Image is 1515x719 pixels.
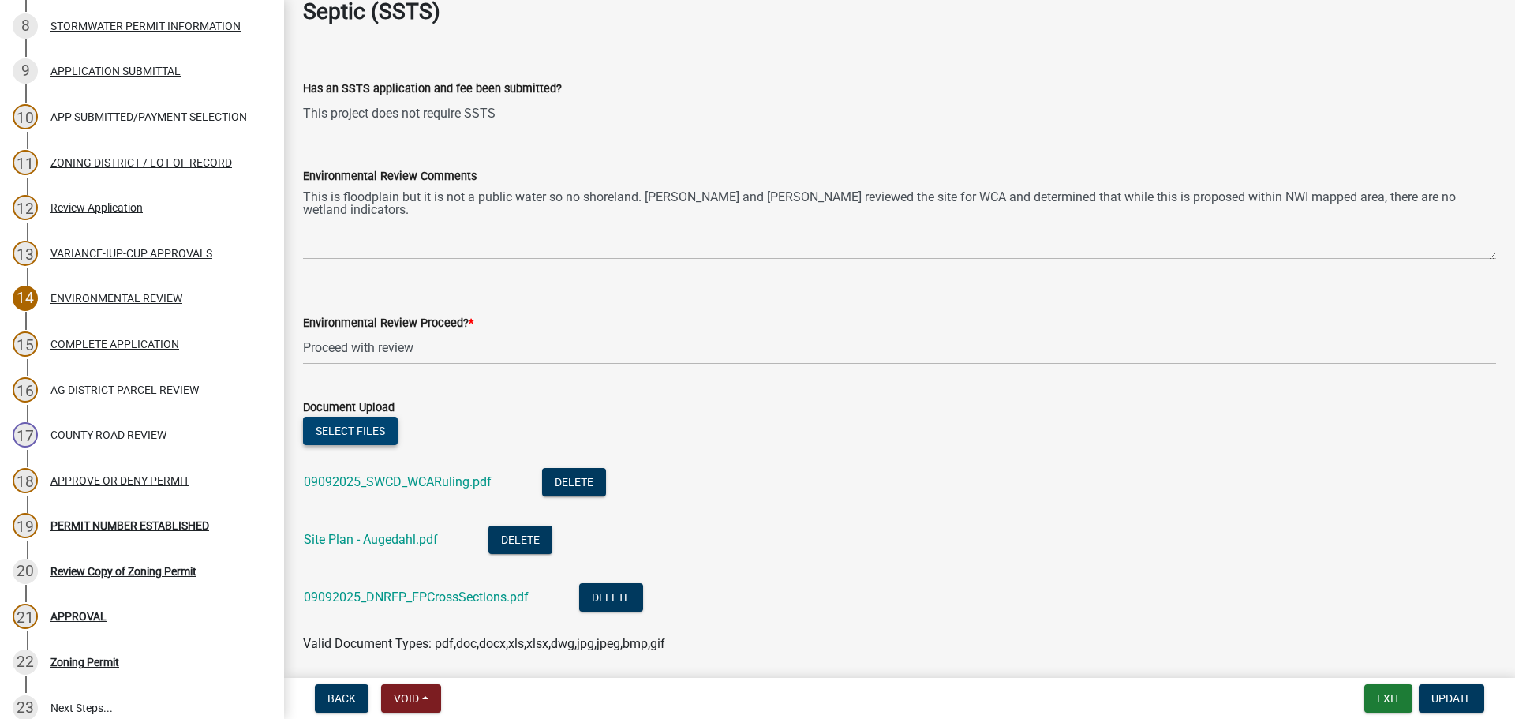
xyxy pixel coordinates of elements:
div: 21 [13,604,38,629]
div: APPROVAL [50,611,107,622]
div: COUNTY ROAD REVIEW [50,429,166,440]
div: STORMWATER PERMIT INFORMATION [50,21,241,32]
label: Environmental Review Proceed? [303,318,473,329]
div: 16 [13,377,38,403]
label: Has an SSTS application and fee been submitted? [303,84,562,95]
button: Void [381,684,441,713]
wm-modal-confirm: Delete Document [542,475,606,490]
div: 13 [13,241,38,266]
span: Void [394,692,419,705]
div: Zoning Permit [50,657,119,668]
button: Update [1419,684,1484,713]
div: Review Copy of Zoning Permit [50,566,196,577]
div: 12 [13,195,38,220]
wm-modal-confirm: Delete Document [579,590,643,605]
div: 22 [13,650,38,675]
button: Exit [1364,684,1412,713]
div: ZONING DISTRICT / LOT OF RECORD [50,157,232,168]
div: 20 [13,559,38,584]
div: AG DISTRICT PARCEL REVIEW [50,384,199,395]
button: Delete [488,526,552,554]
div: 17 [13,422,38,448]
a: 09092025_SWCD_WCARuling.pdf [304,474,492,489]
button: Select files [303,417,398,445]
div: 14 [13,286,38,311]
div: 15 [13,331,38,357]
div: 18 [13,468,38,493]
div: 11 [13,150,38,175]
label: Document Upload [303,403,395,414]
div: COMPLETE APPLICATION [50,339,179,350]
div: 8 [13,13,38,39]
span: Back [327,692,356,705]
label: Environmental Review Comments [303,171,477,182]
div: Review Application [50,202,143,213]
div: APPROVE OR DENY PERMIT [50,475,189,486]
div: 19 [13,513,38,538]
div: APP SUBMITTED/PAYMENT SELECTION [50,111,247,122]
div: ENVIRONMENTAL REVIEW [50,293,182,304]
button: Delete [579,583,643,612]
div: 10 [13,104,38,129]
a: Site Plan - Augedahl.pdf [304,532,438,547]
div: 9 [13,58,38,84]
div: VARIANCE-IUP-CUP APPROVALS [50,248,212,259]
a: 09092025_DNRFP_FPCrossSections.pdf [304,590,529,605]
wm-modal-confirm: Delete Document [488,533,552,548]
span: Update [1431,692,1472,705]
button: Delete [542,468,606,496]
button: Back [315,684,368,713]
div: PERMIT NUMBER ESTABLISHED [50,520,209,531]
span: Valid Document Types: pdf,doc,docx,xls,xlsx,dwg,jpg,jpeg,bmp,gif [303,636,665,651]
div: APPLICATION SUBMITTAL [50,66,181,77]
